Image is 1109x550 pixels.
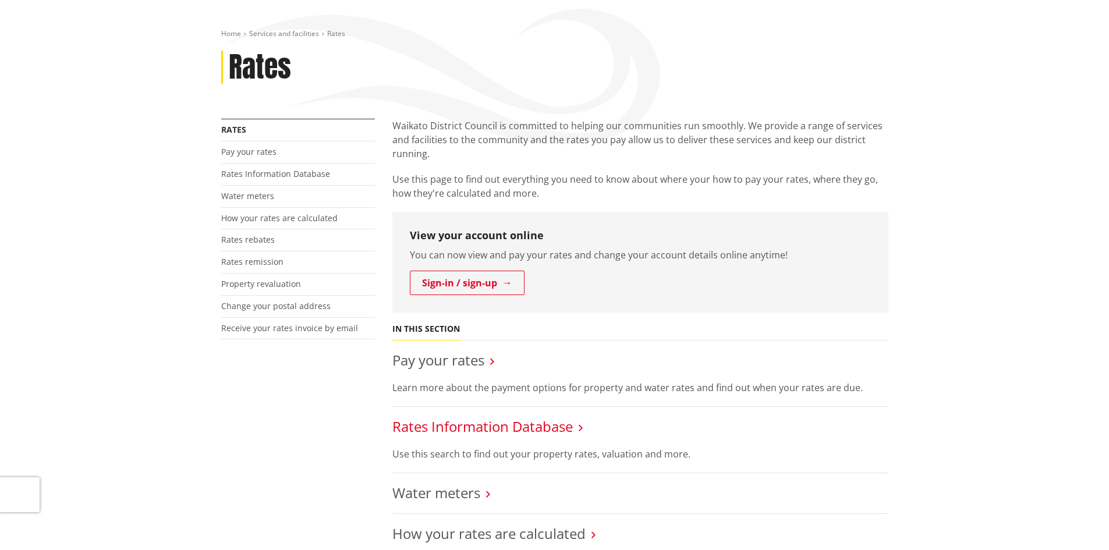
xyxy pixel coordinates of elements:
[221,278,301,289] a: Property revaluation
[392,324,460,334] h5: In this section
[249,29,319,38] a: Services and facilities
[221,29,888,39] nav: breadcrumb
[221,168,330,179] a: Rates Information Database
[392,350,484,370] a: Pay your rates
[410,229,871,242] h3: View your account online
[392,483,480,502] a: Water meters
[392,119,888,161] p: Waikato District Council is committed to helping our communities run smoothly. We provide a range...
[221,300,331,311] a: Change your postal address
[229,51,291,84] h1: Rates
[221,146,277,157] a: Pay your rates
[221,124,246,135] a: Rates
[392,172,888,200] p: Use this page to find out everything you need to know about where your how to pay your rates, whe...
[410,248,871,262] p: You can now view and pay your rates and change your account details online anytime!
[410,271,525,295] a: Sign-in / sign-up
[392,417,573,436] a: Rates Information Database
[392,524,586,543] a: How your rates are calculated
[221,234,275,245] a: Rates rebates
[221,256,284,267] a: Rates remission
[221,29,241,38] a: Home
[221,212,338,223] a: How your rates are calculated
[327,29,345,38] span: Rates
[221,322,358,333] a: Receive your rates invoice by email
[392,447,888,461] p: Use this search to find out your property rates, valuation and more.
[221,190,274,201] a: Water meters
[392,381,888,395] p: Learn more about the payment options for property and water rates and find out when your rates ar...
